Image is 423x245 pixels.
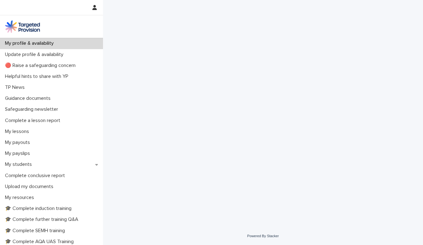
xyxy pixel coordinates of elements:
p: 🎓 Complete AQA UAS Training [2,239,79,245]
p: My resources [2,195,39,201]
p: 🎓 Complete SEMH training [2,228,70,234]
img: M5nRWzHhSzIhMunXDL62 [5,20,40,33]
p: Helpful hints to share with YP [2,74,73,79]
p: My payslips [2,151,35,156]
p: Complete a lesson report [2,118,65,124]
p: My students [2,161,37,167]
p: Guidance documents [2,95,56,101]
p: 🎓 Complete further training Q&A [2,217,83,222]
p: 🔴 Raise a safeguarding concern [2,63,81,69]
p: My profile & availability [2,40,59,46]
p: Complete conclusive report [2,173,70,179]
p: 🎓 Complete induction training [2,206,76,212]
p: My payouts [2,140,35,145]
p: TP News [2,84,30,90]
p: Safeguarding newsletter [2,106,63,112]
p: My lessons [2,129,34,135]
p: Upload my documents [2,184,58,190]
a: Powered By Stacker [247,234,279,238]
p: Update profile & availability [2,52,68,58]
